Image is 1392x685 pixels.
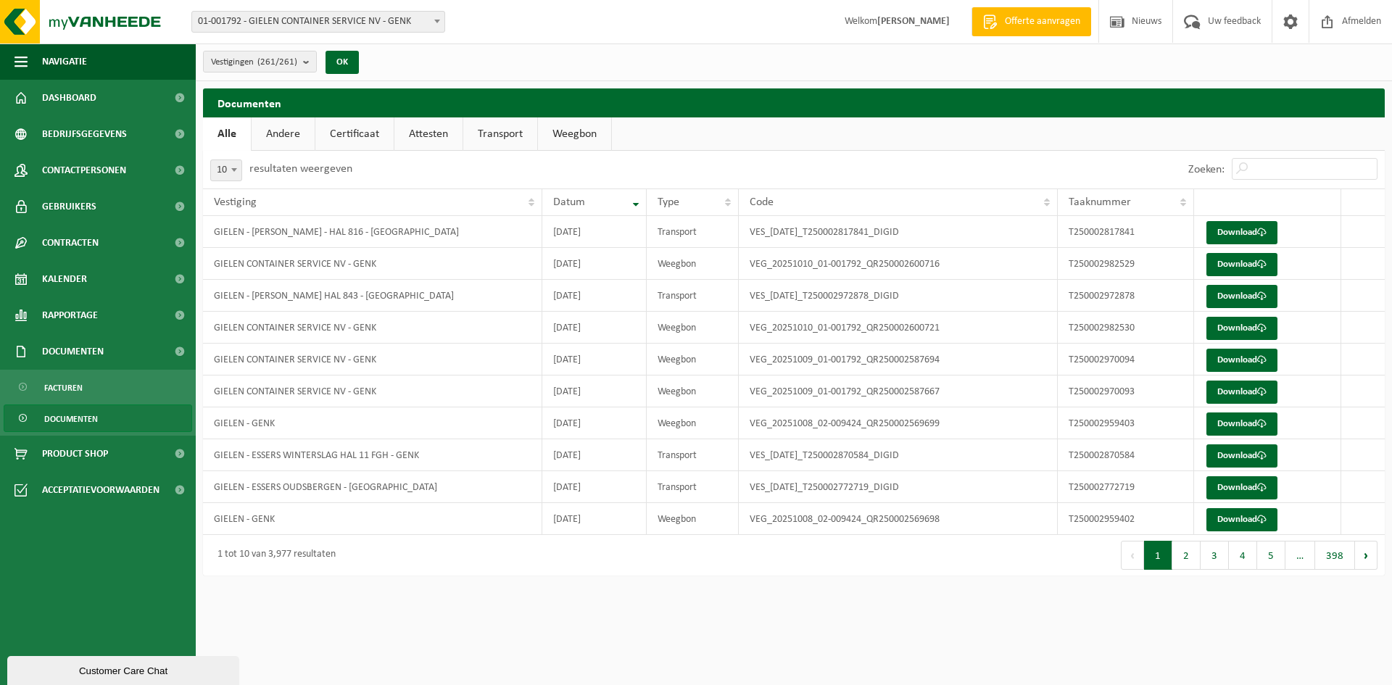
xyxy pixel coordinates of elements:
a: Download [1206,508,1277,531]
td: [DATE] [542,248,647,280]
td: [DATE] [542,280,647,312]
td: [DATE] [542,503,647,535]
div: 1 tot 10 van 3,977 resultaten [210,542,336,568]
span: Gebruikers [42,188,96,225]
strong: [PERSON_NAME] [877,16,950,27]
td: GIELEN CONTAINER SERVICE NV - GENK [203,312,542,344]
span: … [1285,541,1315,570]
td: GIELEN - [PERSON_NAME] - HAL 816 - [GEOGRAPHIC_DATA] [203,216,542,248]
span: Product Shop [42,436,108,472]
td: [DATE] [542,407,647,439]
span: Facturen [44,374,83,402]
a: Facturen [4,373,192,401]
td: Transport [647,280,739,312]
label: resultaten weergeven [249,163,352,175]
td: VES_[DATE]_T250002772719_DIGID [739,471,1058,503]
span: Datum [553,196,585,208]
count: (261/261) [257,57,297,67]
td: T250002982530 [1058,312,1194,344]
button: 1 [1144,541,1172,570]
span: Dashboard [42,80,96,116]
button: 4 [1229,541,1257,570]
button: OK [326,51,359,74]
span: Rapportage [42,297,98,333]
td: GIELEN CONTAINER SERVICE NV - GENK [203,248,542,280]
button: Previous [1121,541,1144,570]
td: VES_[DATE]_T250002972878_DIGID [739,280,1058,312]
a: Andere [252,117,315,151]
a: Download [1206,444,1277,468]
span: Bedrijfsgegevens [42,116,127,152]
td: [DATE] [542,471,647,503]
td: Weegbon [647,248,739,280]
span: 10 [211,160,241,180]
a: Alle [203,117,251,151]
td: [DATE] [542,375,647,407]
td: T250002959402 [1058,503,1194,535]
span: Code [750,196,774,208]
td: GIELEN - GENK [203,503,542,535]
td: Weegbon [647,503,739,535]
td: [DATE] [542,216,647,248]
td: T250002772719 [1058,471,1194,503]
td: Transport [647,471,739,503]
label: Zoeken: [1188,164,1225,175]
td: T250002970094 [1058,344,1194,375]
a: Download [1206,412,1277,436]
button: Vestigingen(261/261) [203,51,317,72]
td: T250002817841 [1058,216,1194,248]
a: Download [1206,317,1277,340]
button: 3 [1201,541,1229,570]
td: GIELEN - ESSERS WINTERSLAG HAL 11 FGH - GENK [203,439,542,471]
td: Weegbon [647,344,739,375]
td: [DATE] [542,344,647,375]
a: Download [1206,381,1277,404]
td: Weegbon [647,375,739,407]
td: Transport [647,216,739,248]
td: Weegbon [647,407,739,439]
td: VEG_20251009_01-001792_QR250002587694 [739,344,1058,375]
td: VEG_20251009_01-001792_QR250002587667 [739,375,1058,407]
td: T250002982529 [1058,248,1194,280]
span: Documenten [42,333,104,370]
a: Download [1206,476,1277,499]
td: Transport [647,439,739,471]
h2: Documenten [203,88,1385,117]
a: Transport [463,117,537,151]
button: 5 [1257,541,1285,570]
a: Download [1206,253,1277,276]
td: [DATE] [542,312,647,344]
span: Acceptatievoorwaarden [42,472,159,508]
span: 10 [210,159,242,181]
button: 398 [1315,541,1355,570]
button: 2 [1172,541,1201,570]
td: VEG_20251008_02-009424_QR250002569699 [739,407,1058,439]
td: GIELEN CONTAINER SERVICE NV - GENK [203,375,542,407]
span: Contactpersonen [42,152,126,188]
td: GIELEN - [PERSON_NAME] HAL 843 - [GEOGRAPHIC_DATA] [203,280,542,312]
td: GIELEN - ESSERS OUDSBERGEN - [GEOGRAPHIC_DATA] [203,471,542,503]
span: Vestiging [214,196,257,208]
a: Attesten [394,117,463,151]
a: Weegbon [538,117,611,151]
span: Vestigingen [211,51,297,73]
span: Kalender [42,261,87,297]
td: GIELEN CONTAINER SERVICE NV - GENK [203,344,542,375]
td: [DATE] [542,439,647,471]
a: Offerte aanvragen [971,7,1091,36]
td: T250002959403 [1058,407,1194,439]
a: Documenten [4,404,192,432]
span: 01-001792 - GIELEN CONTAINER SERVICE NV - GENK [192,12,444,32]
span: 01-001792 - GIELEN CONTAINER SERVICE NV - GENK [191,11,445,33]
td: VEG_20251010_01-001792_QR250002600716 [739,248,1058,280]
td: T250002870584 [1058,439,1194,471]
a: Download [1206,349,1277,372]
a: Download [1206,285,1277,308]
td: VES_[DATE]_T250002870584_DIGID [739,439,1058,471]
span: Contracten [42,225,99,261]
iframe: chat widget [7,653,242,685]
a: Certificaat [315,117,394,151]
td: T250002972878 [1058,280,1194,312]
td: GIELEN - GENK [203,407,542,439]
